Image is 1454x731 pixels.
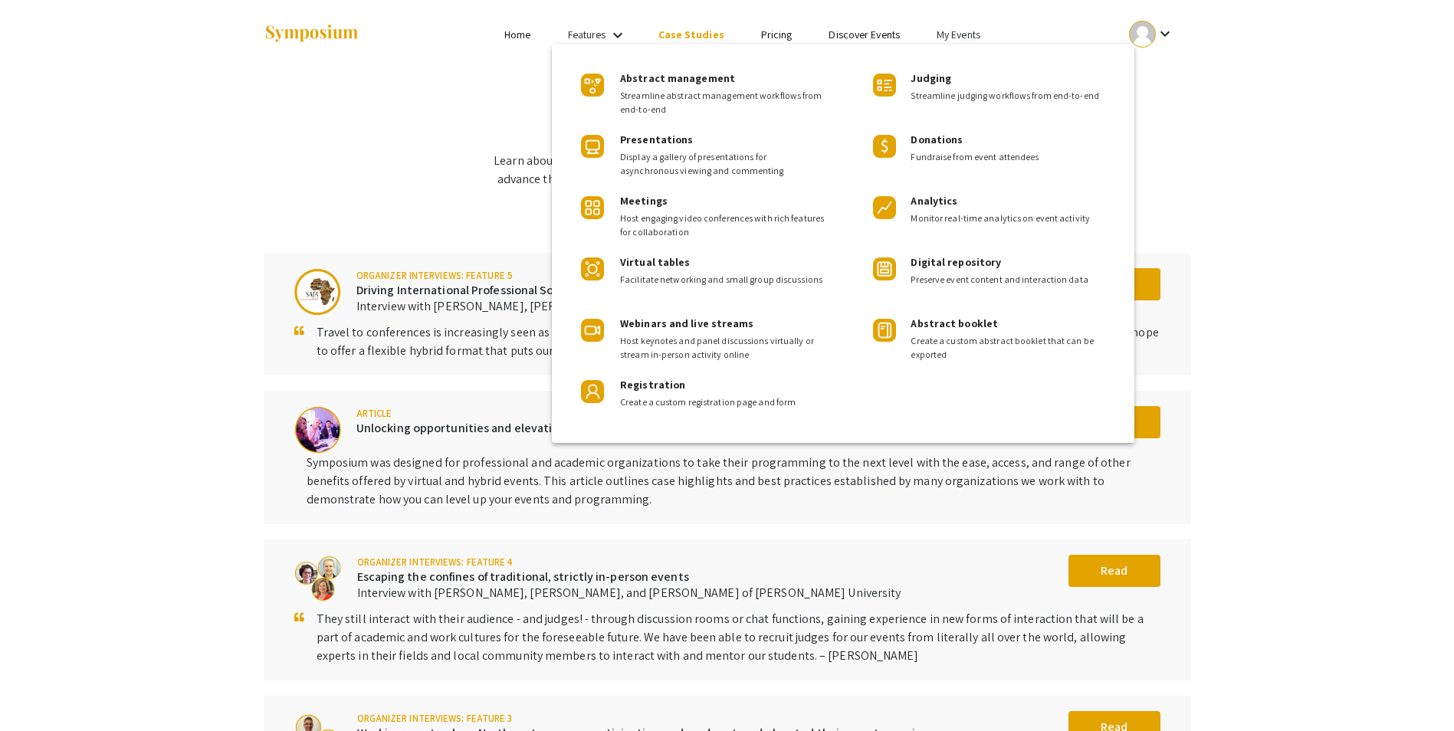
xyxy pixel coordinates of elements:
img: Product Icon [581,135,604,158]
span: Display a gallery of presentations for asynchronous viewing and commenting [620,150,826,178]
img: Product Icon [873,196,896,219]
span: Abstract booklet [911,316,998,330]
span: Analytics [911,194,957,208]
img: Product Icon [581,319,604,342]
span: Abstract management [620,71,735,85]
span: Streamline abstract management workflows from end-to-end [620,89,826,116]
img: Product Icon [581,196,604,219]
span: Donations [911,133,963,146]
span: Presentations [620,133,693,146]
span: Create a custom abstract booklet that can be exported [911,334,1111,362]
span: Streamline judging workflows from end-to-end [911,89,1111,103]
span: Facilitate networking and small group discussions [620,273,826,287]
img: Product Icon [873,319,896,342]
img: Product Icon [581,74,604,97]
span: Registration [620,378,685,392]
img: Product Icon [873,257,896,280]
span: Digital repository [911,255,1001,269]
span: Host engaging video conferences with rich features for collaboration [620,211,826,239]
img: Product Icon [873,74,896,97]
span: Judging [911,71,951,85]
span: Monitor real-time analytics on event activity [911,211,1111,225]
span: Host keynotes and panel discussions virtually or stream in-person activity online [620,334,826,362]
img: Product Icon [581,257,604,280]
span: Fundraise from event attendees [911,150,1111,164]
span: Meetings [620,194,668,208]
span: Preserve event content and interaction data [911,273,1111,287]
img: Product Icon [873,135,896,158]
span: Webinars and live streams [620,316,754,330]
img: Product Icon [581,380,604,403]
span: Create a custom registration page and form [620,395,826,409]
span: Virtual tables [620,255,690,269]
